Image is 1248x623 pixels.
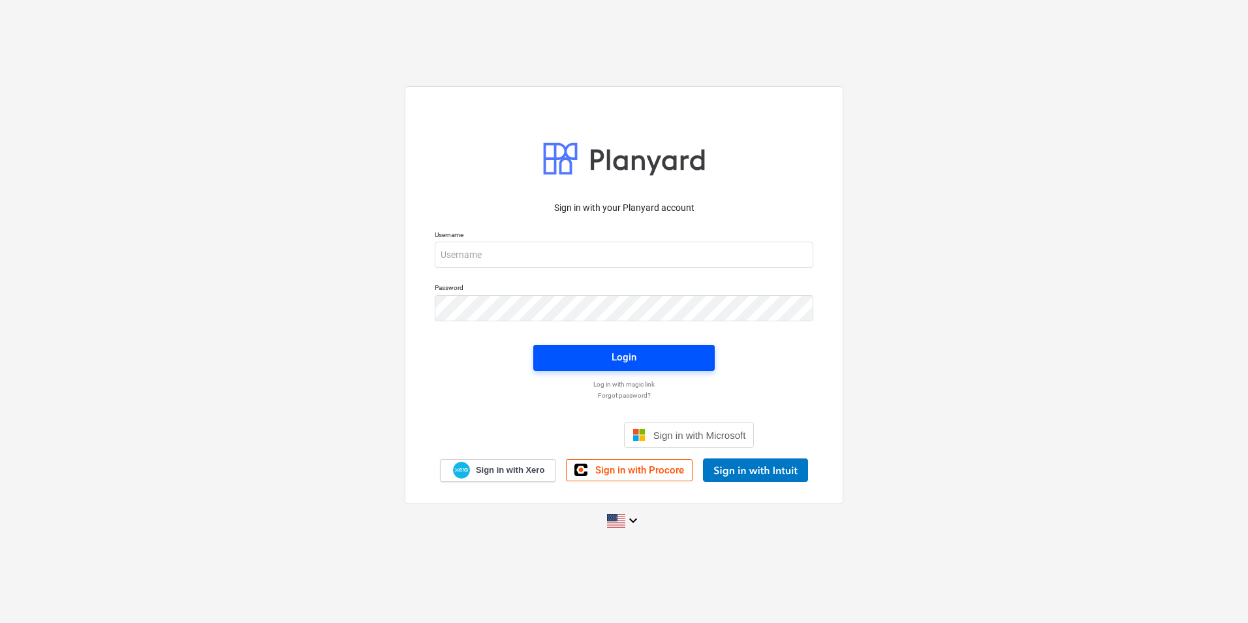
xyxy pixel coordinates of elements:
i: keyboard_arrow_down [625,513,641,528]
button: Login [533,345,715,371]
a: Sign in with Procore [566,459,693,481]
div: Login [612,349,636,366]
img: Xero logo [453,462,470,479]
p: Password [435,283,813,295]
a: Sign in with Xero [440,459,556,482]
span: Sign in with Xero [476,464,544,476]
img: Microsoft logo [632,428,646,441]
p: Sign in with your Planyard account [435,201,813,215]
span: Sign in with Procore [595,464,684,476]
input: Username [435,242,813,268]
span: Sign in with Microsoft [653,430,746,441]
a: Forgot password? [428,391,820,400]
iframe: Sign in with Google Button [488,421,620,449]
a: Log in with magic link [428,380,820,389]
p: Username [435,231,813,242]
